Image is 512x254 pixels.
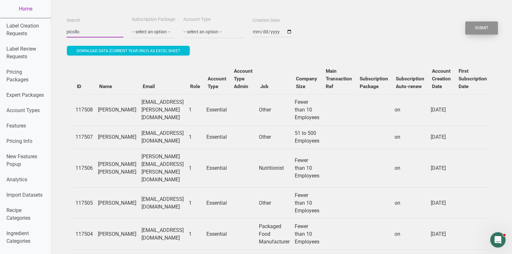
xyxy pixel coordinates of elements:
td: 51 to 500 Employees [292,125,322,149]
div: Send us a message [13,81,107,87]
td: Essential [204,125,230,149]
td: [PERSON_NAME] [95,218,139,250]
td: 1 [186,218,204,250]
td: [DATE] [428,218,455,250]
div: How to Print Your Labels & Choose the Right Printer [9,145,119,163]
td: [DATE] [428,94,455,125]
label: Account Type [183,16,211,23]
img: Live Webinar: Canadian FoP Labeling [7,182,121,226]
b: Main Transaction Ref [326,68,352,89]
td: [DATE] [428,149,455,187]
button: Messages [32,195,64,221]
td: 1 [186,187,204,218]
b: Subscription Auto-renew [396,76,424,89]
b: Account Type [208,76,226,89]
div: Hire an Expert Services [9,163,119,175]
button: Search for help [9,99,119,112]
td: Essential [204,94,230,125]
td: [PERSON_NAME][EMAIL_ADDRESS][PERSON_NAME][DOMAIN_NAME] [139,149,186,187]
img: Profile image for Reem [68,10,81,23]
td: [DATE] [428,187,455,218]
td: 117505 [73,187,95,218]
td: Other [256,187,292,218]
span: Download data (current year only) as excel sheet [76,49,180,53]
label: Creation Date [252,17,280,24]
b: Role [190,84,200,89]
td: 1 [186,125,204,149]
td: [EMAIL_ADDRESS][DOMAIN_NAME] [139,125,186,149]
b: Email [143,84,155,89]
td: 117507 [73,125,95,149]
span: Help [75,211,85,216]
td: on [392,94,428,125]
button: Help [64,195,96,221]
td: [EMAIL_ADDRESS][PERSON_NAME][DOMAIN_NAME] [139,94,186,125]
iframe: To enrich screen reader interactions, please activate Accessibility in Grammarly extension settings [490,232,506,248]
button: Submit [465,21,498,35]
b: ID [77,84,81,89]
label: Search [67,17,80,24]
td: Fewer than 10 Employees [292,94,322,125]
td: Other [256,94,292,125]
button: News [96,195,128,221]
td: [EMAIL_ADDRESS][DOMAIN_NAME] [139,218,186,250]
button: Download data (current year only) as excel sheet [67,46,190,55]
div: Send us a message [6,75,122,93]
td: [DATE] [428,125,455,149]
td: [EMAIL_ADDRESS][DOMAIN_NAME] [139,187,186,218]
span: Home [9,211,23,216]
td: 1 [186,94,204,125]
td: Essential [204,149,230,187]
td: [PERSON_NAME] [PERSON_NAME] [95,149,139,187]
td: on [392,218,428,250]
td: Other [256,125,292,149]
span: Search for help [13,102,52,109]
p: How can we help? [13,56,115,67]
div: How Subscription Upgrades Work on [DOMAIN_NAME] [9,126,119,145]
td: Fewer than 10 Employees [292,187,322,218]
td: on [392,149,428,187]
b: Name [99,84,112,89]
b: Account Type Admin [234,68,252,89]
div: Hire an Expert Services [13,117,107,124]
td: [PERSON_NAME] [95,125,139,149]
td: 117508 [73,94,95,125]
img: Profile image for Rana [81,10,93,23]
td: Fewer than 10 Employees [292,218,322,250]
div: Hire an Expert Services [13,166,107,173]
div: Close [110,10,122,22]
td: 117506 [73,149,95,187]
td: 117504 [73,218,95,250]
b: First Subscription Date [459,68,487,89]
td: 1 [186,149,204,187]
img: logo [13,14,56,20]
td: Essential [204,187,230,218]
div: How Subscription Upgrades Work on [DOMAIN_NAME] [13,129,107,142]
td: Nutritionist [256,149,292,187]
td: Essential [204,218,230,250]
p: Hi Reem 👋 [13,45,115,56]
span: News [106,211,118,216]
b: Account Creation Date [432,68,451,89]
b: Company Size [296,76,317,89]
td: [PERSON_NAME] [95,94,139,125]
b: Job [260,84,268,89]
div: How to Print Your Labels & Choose the Right Printer [13,147,107,161]
b: Subscription Package [360,76,388,89]
td: on [392,187,428,218]
div: Hire an Expert Services [9,114,119,126]
label: Subscription Package [132,16,175,23]
td: Packaged Food Manufacturer [256,218,292,250]
img: Profile image for Rachelle [93,10,106,23]
td: Fewer than 10 Employees [292,149,322,187]
td: [PERSON_NAME] [95,187,139,218]
span: Messages [37,211,59,216]
td: on [392,125,428,149]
